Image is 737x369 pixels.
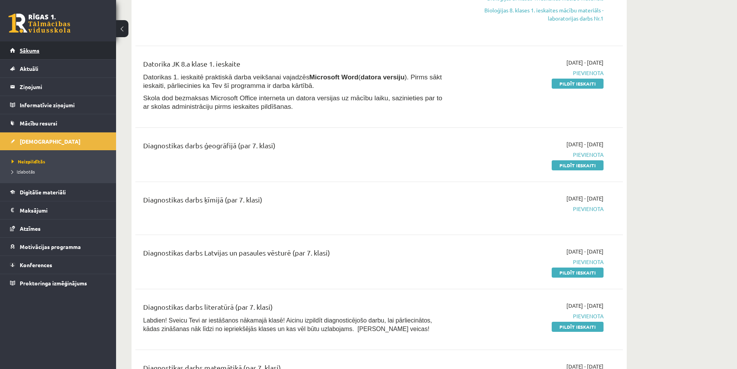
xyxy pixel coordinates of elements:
[20,96,106,114] legend: Informatīvie ziņojumi
[143,302,446,316] div: Diagnostikas darbs literatūrā (par 7. klasi)
[10,132,106,150] a: [DEMOGRAPHIC_DATA]
[143,73,442,89] span: Datorikas 1. ieskaitē praktiskā darba veikšanai vajadzēs ( ). Pirms sākt ieskaiti, pārliecinies k...
[20,47,39,54] span: Sākums
[552,268,604,278] a: Pildīt ieskaiti
[20,243,81,250] span: Motivācijas programma
[566,302,604,310] span: [DATE] - [DATE]
[458,151,604,159] span: Pievienota
[566,140,604,148] span: [DATE] - [DATE]
[143,58,446,73] div: Datorika JK 8.a klase 1. ieskaite
[12,168,35,175] span: Izlabotās
[10,256,106,274] a: Konferences
[12,158,45,165] span: Neizpildītās
[20,78,106,96] legend: Ziņojumi
[566,58,604,67] span: [DATE] - [DATE]
[10,41,106,59] a: Sākums
[143,247,446,262] div: Diagnostikas darbs Latvijas un pasaules vēsturē (par 7. klasi)
[566,247,604,256] span: [DATE] - [DATE]
[20,65,38,72] span: Aktuāli
[143,140,446,154] div: Diagnostikas darbs ģeogrāfijā (par 7. klasi)
[458,6,604,22] a: Bioloģijas 8. klases 1. ieskaites mācību materiāls - laboratorijas darbs Nr.1
[10,78,106,96] a: Ziņojumi
[310,73,359,81] b: Microsoft Word
[10,201,106,219] a: Maksājumi
[20,225,41,232] span: Atzīmes
[10,220,106,237] a: Atzīmes
[10,114,106,132] a: Mācību resursi
[143,194,446,209] div: Diagnostikas darbs ķīmijā (par 7. klasi)
[458,258,604,266] span: Pievienota
[458,312,604,320] span: Pievienota
[552,160,604,170] a: Pildīt ieskaiti
[20,201,106,219] legend: Maksājumi
[566,194,604,203] span: [DATE] - [DATE]
[9,14,70,33] a: Rīgas 1. Tālmācības vidusskola
[361,73,405,81] b: datora versiju
[20,138,80,145] span: [DEMOGRAPHIC_DATA]
[552,79,604,89] a: Pildīt ieskaiti
[10,60,106,77] a: Aktuāli
[20,261,52,268] span: Konferences
[12,158,108,165] a: Neizpildītās
[10,238,106,256] a: Motivācijas programma
[10,183,106,201] a: Digitālie materiāli
[143,94,442,110] span: Skola dod bezmaksas Microsoft Office interneta un datora versijas uz mācību laiku, sazinieties pa...
[20,189,66,196] span: Digitālie materiāli
[10,274,106,292] a: Proktoringa izmēģinājums
[458,69,604,77] span: Pievienota
[458,205,604,213] span: Pievienota
[143,317,432,332] span: Labdien! Sveicu Tevi ar iestāšanos nākamajā klasē! Aicinu izpildīt diagnosticējošo darbu, lai pār...
[552,322,604,332] a: Pildīt ieskaiti
[20,280,87,287] span: Proktoringa izmēģinājums
[12,168,108,175] a: Izlabotās
[20,120,57,127] span: Mācību resursi
[10,96,106,114] a: Informatīvie ziņojumi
